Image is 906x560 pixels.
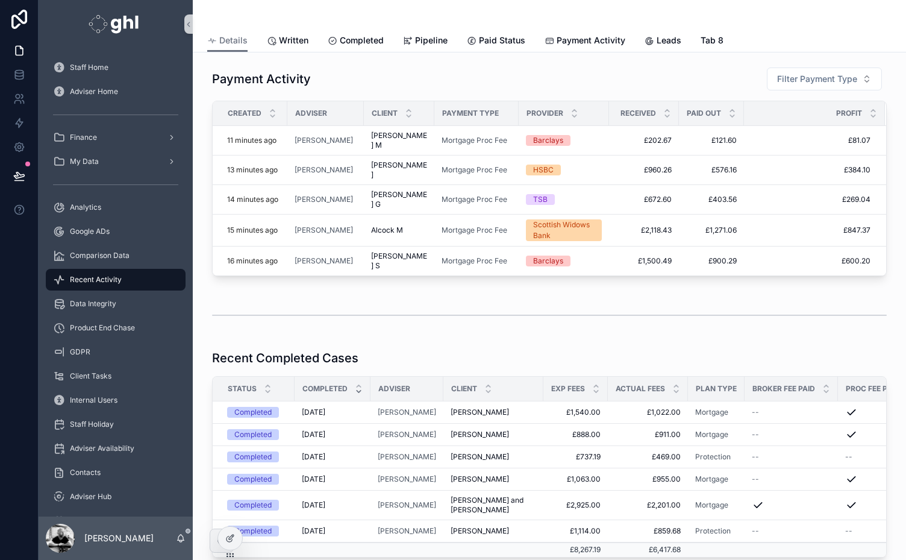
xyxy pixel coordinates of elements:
span: [PERSON_NAME] [451,474,509,484]
span: My Data [70,157,99,166]
a: [PERSON_NAME] [378,474,436,484]
span: Adviser [295,109,327,118]
span: Exp Fees [551,384,585,394]
a: [PERSON_NAME] and [PERSON_NAME] [451,496,536,515]
span: £911.00 [615,430,681,439]
span: £600.20 [745,256,870,266]
a: [PERSON_NAME] M [371,131,427,150]
span: Analytics [70,203,101,212]
div: Completed [234,474,272,485]
a: £81.07 [745,136,870,145]
span: Leads [657,34,681,46]
a: Completed [227,500,287,511]
a: Mortgage [695,474,728,484]
a: Mortgage Proc Fee [442,136,507,145]
span: £847.37 [745,225,870,235]
span: £2,201.00 [615,500,681,510]
span: [PERSON_NAME] S [371,251,427,271]
span: -- [752,407,759,417]
span: £576.16 [686,165,737,175]
a: £960.26 [616,165,672,175]
span: Client [372,109,398,118]
span: £269.04 [745,195,870,204]
span: Paid Status [479,34,525,46]
a: [PERSON_NAME] [295,256,357,266]
span: Adviser Hub [70,492,111,502]
a: £1,114.00 [551,526,601,536]
span: Tab 8 [701,34,723,46]
a: Staff Home [46,57,186,78]
span: Broker Fee Paid [752,384,815,394]
span: £1,271.06 [686,225,737,235]
a: [PERSON_NAME] [378,430,436,439]
span: Internal Users [70,395,117,405]
span: [DATE] [302,526,325,536]
span: -- [752,474,759,484]
span: [PERSON_NAME] [295,165,353,175]
a: 16 minutes ago [227,256,280,266]
p: 13 minutes ago [227,165,278,175]
a: [PERSON_NAME] G [371,190,427,209]
p: [PERSON_NAME] [84,532,154,544]
a: -- [752,474,831,484]
a: Mortgage Proc Fee [442,165,511,175]
span: £6,417.68 [649,545,681,554]
a: Completed [227,407,287,418]
a: Mortgage Proc Fee [442,225,507,235]
span: [PERSON_NAME] [295,136,353,145]
span: £737.19 [551,452,601,462]
a: Protection [695,526,737,536]
span: £2,118.43 [616,225,672,235]
div: Completed [234,451,272,462]
a: Scottish Widows Bank [526,219,602,241]
a: Completed [227,451,287,462]
span: -- [845,526,852,536]
a: Completed [227,429,287,440]
a: Mortgage Proc Fee [442,195,511,204]
a: Mortgage [695,407,728,417]
a: Mortgage Proc Fee [442,195,507,204]
a: Contacts [46,462,186,483]
span: Written [279,34,308,46]
a: Client Tasks [46,365,186,387]
a: [PERSON_NAME] [378,526,436,536]
a: Product End Chase [46,317,186,339]
a: Protection [695,452,737,462]
a: Protection [695,526,731,536]
p: 14 minutes ago [227,195,278,204]
a: £1,063.00 [551,474,601,484]
div: TSB [533,194,548,205]
div: Completed [234,407,272,418]
a: [PERSON_NAME] [451,526,536,536]
a: [PERSON_NAME] [378,407,436,417]
div: Completed [234,429,272,440]
span: Provider [526,109,563,118]
h1: Recent Completed Cases [212,350,358,367]
a: Analytics [46,197,186,218]
span: Payment Activity [557,34,625,46]
a: £955.00 [615,474,681,484]
span: Filter Payment Type [777,73,857,85]
div: scrollable content [39,48,193,517]
span: [DATE] [302,452,325,462]
span: £469.00 [615,452,681,462]
span: [PERSON_NAME] [295,256,353,266]
span: Finance [70,133,97,142]
span: -- [752,452,759,462]
span: Actual Fees [616,384,665,394]
span: £403.56 [686,195,737,204]
span: [DATE] [302,407,325,417]
span: £384.10 [745,165,870,175]
a: -- [752,526,831,536]
span: [PERSON_NAME] [295,195,353,204]
span: £859.68 [615,526,681,536]
span: [PERSON_NAME] [295,225,353,235]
